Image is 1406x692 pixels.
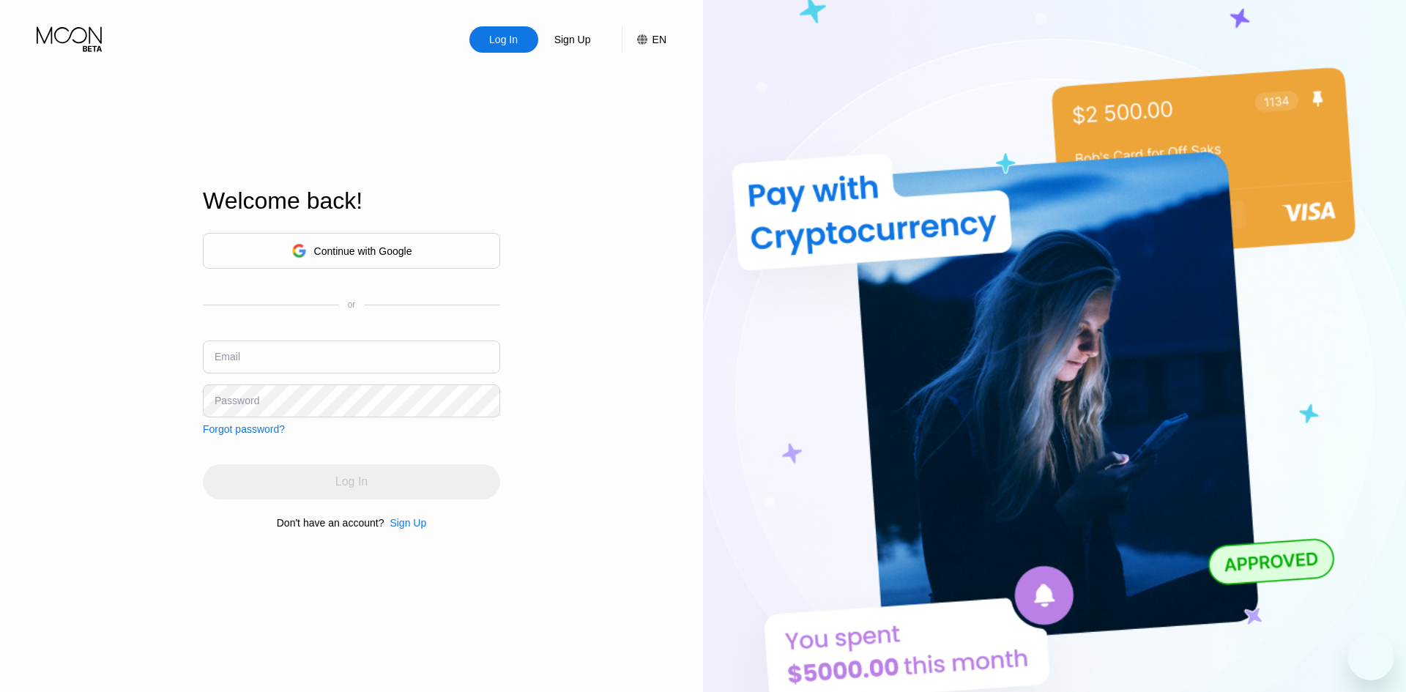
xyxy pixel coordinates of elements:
[652,34,666,45] div: EN
[390,517,426,529] div: Sign Up
[488,32,519,47] div: Log In
[553,32,592,47] div: Sign Up
[314,245,412,257] div: Continue with Google
[348,300,356,310] div: or
[622,26,666,53] div: EN
[1347,633,1394,680] iframe: Knapp för att öppna meddelandefönstret
[203,233,500,269] div: Continue with Google
[203,423,285,435] div: Forgot password?
[215,351,240,362] div: Email
[538,26,607,53] div: Sign Up
[384,517,426,529] div: Sign Up
[277,517,384,529] div: Don't have an account?
[203,187,500,215] div: Welcome back!
[469,26,538,53] div: Log In
[215,395,259,406] div: Password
